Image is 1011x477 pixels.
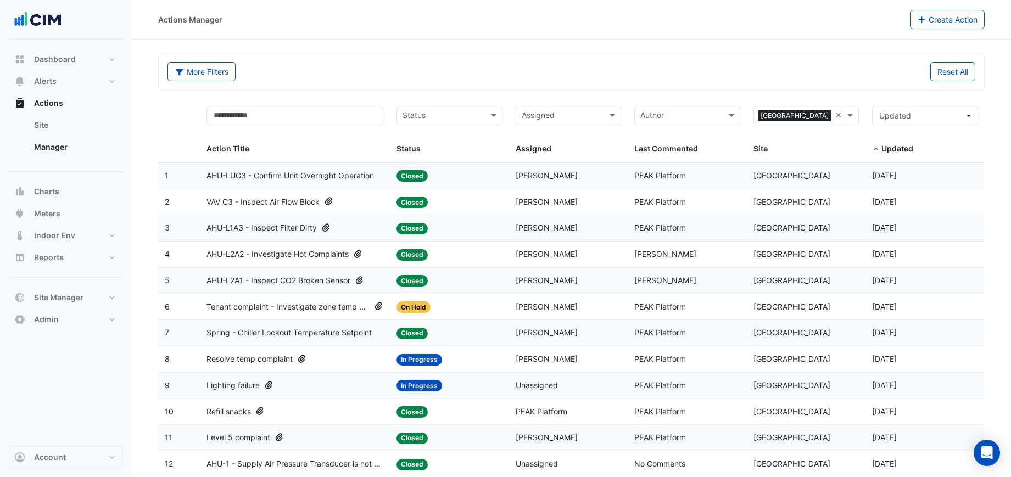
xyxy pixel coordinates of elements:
span: Closed [396,406,428,418]
span: Reports [34,252,64,263]
span: 2021-07-29T16:09:46.854 [872,249,897,259]
span: PEAK Platform [634,354,686,363]
span: Site Manager [34,292,83,303]
span: Closed [396,197,428,208]
span: [GEOGRAPHIC_DATA] [753,302,830,311]
img: Company Logo [13,9,63,31]
span: Dashboard [34,54,76,65]
span: [GEOGRAPHIC_DATA] [753,433,830,442]
app-icon: Dashboard [14,54,25,65]
span: AHU-L1A3 - Inspect Filter Dirty [206,222,317,234]
span: Closed [396,249,428,261]
span: Clear [835,109,845,122]
span: 2022-09-15T20:46:13.842 [872,433,897,442]
span: AHU-L2A1 - Inspect CO2 Broken Sensor [206,274,350,287]
span: [PERSON_NAME] [516,171,578,180]
span: 2021-08-12T10:34:21.223 [872,276,897,285]
button: Meters [9,203,123,225]
button: Site Manager [9,287,123,308]
span: Site [753,144,768,153]
span: 3 [165,223,170,232]
span: 2022-08-03T23:55:55.078 [872,354,897,363]
span: Charts [34,186,59,197]
span: PEAK Platform [634,380,686,390]
span: [GEOGRAPHIC_DATA] [753,354,830,363]
span: Lighting failure [206,379,260,392]
app-icon: Meters [14,208,25,219]
div: Open Intercom Messenger [974,440,1000,466]
span: 2022-08-26T09:21:03.583 [872,407,897,416]
span: Indoor Env [34,230,75,241]
span: Unassigned [516,380,558,390]
span: 2021-07-29T15:34:30.592 [872,223,897,232]
span: Resolve temp complaint [206,353,293,366]
span: PEAK Platform [634,302,686,311]
span: [PERSON_NAME] [634,276,696,285]
app-icon: Charts [14,186,25,197]
span: In Progress [396,380,442,391]
span: [GEOGRAPHIC_DATA] [753,328,830,337]
span: Alerts [34,76,57,87]
span: 2021-07-14T13:26:44.617 [872,197,897,206]
span: [GEOGRAPHIC_DATA] [753,459,830,468]
span: Closed [396,223,428,234]
button: Account [9,446,123,468]
span: Updated [881,144,913,153]
button: Indoor Env [9,225,123,246]
button: Reset All [930,62,975,81]
span: Closed [396,459,428,470]
span: AHU-L2A2 - Investigate Hot Complaints [206,248,349,261]
span: 2022-01-18T12:13:51.475 [872,328,897,337]
span: Updated [879,111,911,120]
span: [GEOGRAPHIC_DATA] [753,249,830,259]
span: Meters [34,208,60,219]
button: Actions [9,92,123,114]
span: PEAK Platform [634,171,686,180]
app-icon: Reports [14,252,25,263]
span: Closed [396,170,428,182]
span: [PERSON_NAME] [516,354,578,363]
span: Spring - Chiller Lockout Temperature Setpoint [206,327,372,339]
span: Refill snacks [206,406,251,418]
span: Action Title [206,144,249,153]
span: [PERSON_NAME] [516,328,578,337]
span: 8 [165,354,170,363]
span: Closed [396,433,428,444]
span: Closed [396,328,428,339]
span: [PERSON_NAME] [516,433,578,442]
span: [PERSON_NAME] [634,249,696,259]
button: Charts [9,181,123,203]
span: 2022-10-07T10:49:27.183 [872,459,897,468]
span: [PERSON_NAME] [516,276,578,285]
span: 1 [165,171,169,180]
div: Actions Manager [158,14,222,25]
span: PEAK Platform [634,407,686,416]
span: 10 [165,407,174,416]
span: 2 [165,197,169,206]
app-icon: Site Manager [14,292,25,303]
button: Admin [9,308,123,330]
app-icon: Indoor Env [14,230,25,241]
span: [GEOGRAPHIC_DATA] [753,197,830,206]
span: Account [34,452,66,463]
button: Create Action [910,10,985,29]
span: [PERSON_NAME] [516,249,578,259]
a: Manager [25,136,123,158]
span: [GEOGRAPHIC_DATA] [753,380,830,390]
span: 5 [165,276,170,285]
span: PEAK Platform [634,328,686,337]
span: VAV_C3 - Inspect Air Flow Block [206,196,320,209]
span: PEAK Platform [634,197,686,206]
span: 2021-12-16T11:23:37.660 [872,302,897,311]
span: [GEOGRAPHIC_DATA] [758,110,831,122]
span: PEAK Platform [516,407,567,416]
span: 12 [165,459,173,468]
span: Closed [396,275,428,287]
span: Status [396,144,421,153]
span: [PERSON_NAME] [516,223,578,232]
span: PEAK Platform [634,223,686,232]
button: Dashboard [9,48,123,70]
button: Reports [9,246,123,268]
span: 2022-08-05T13:53:00.663 [872,380,897,390]
span: 9 [165,380,170,390]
